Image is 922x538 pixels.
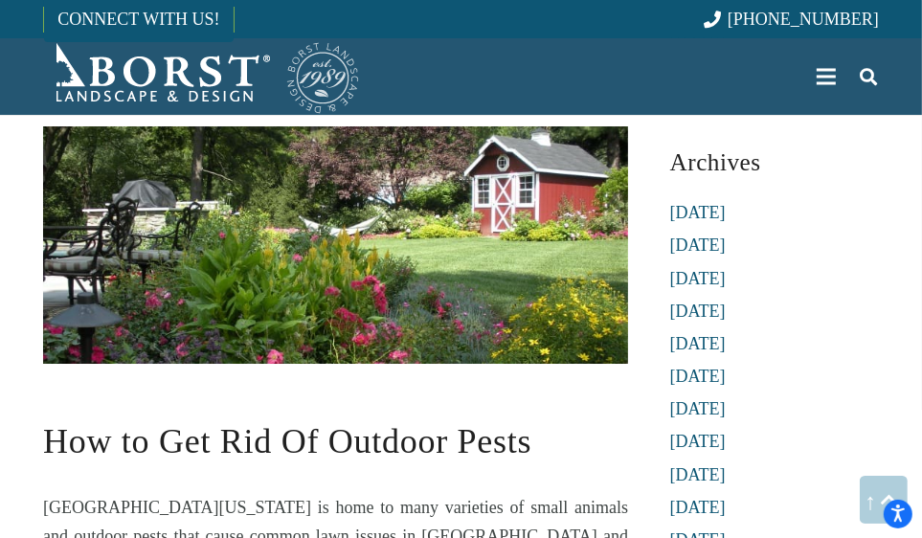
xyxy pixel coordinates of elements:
a: Search [849,53,888,101]
span: [PHONE_NUMBER] [728,10,879,29]
a: [DATE] [670,367,726,386]
a: [DATE] [670,302,726,321]
a: [DATE] [670,498,726,517]
h2: How to Get Rid Of Outdoor Pests [43,390,628,467]
a: [DATE] [670,334,726,353]
a: [PHONE_NUMBER] [704,10,879,29]
a: [DATE] [670,269,726,288]
a: [DATE] [670,203,726,222]
a: [DATE] [670,465,726,484]
img: common lawn issues nj [43,126,628,364]
a: Menu [803,53,850,101]
a: Borst-Logo [43,38,361,115]
a: Back to top [860,476,908,524]
a: [DATE] [670,235,726,255]
h3: Archives [670,141,879,184]
a: [DATE] [670,432,726,451]
a: [DATE] [670,399,726,418]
